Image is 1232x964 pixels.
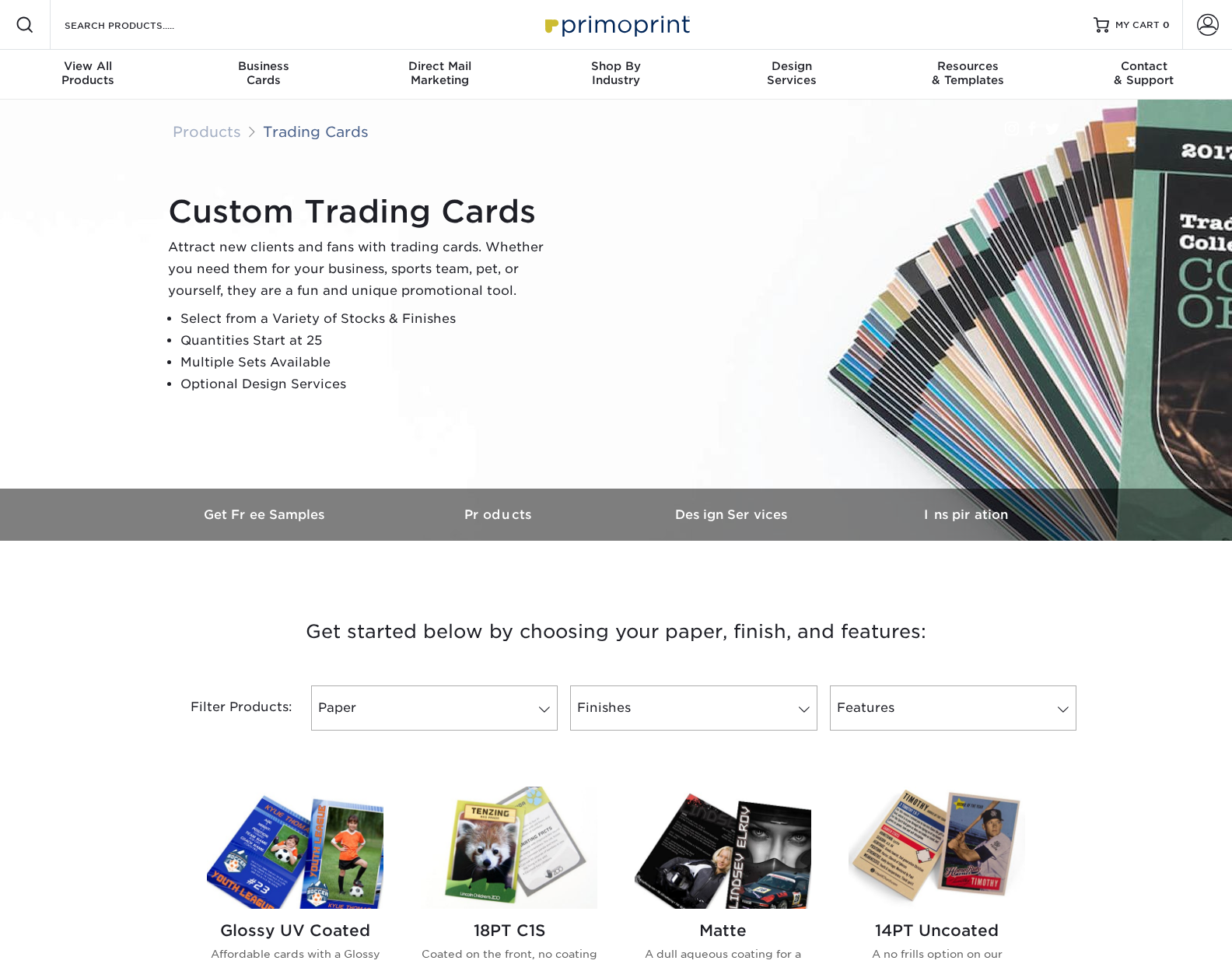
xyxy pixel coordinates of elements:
img: Matte Trading Cards [635,787,811,909]
span: Contact [1056,59,1232,73]
h3: Design Services [616,507,849,522]
h3: Get started below by choosing your paper, finish, and features: [161,597,1071,667]
a: Shop ByIndustry [528,50,704,100]
input: SEARCH PRODUCTS..... [63,16,215,34]
div: & Support [1056,59,1232,87]
li: Optional Design Services [180,373,557,395]
li: Quantities Start at 25 [180,330,557,352]
span: Business [176,59,352,73]
h3: Inspiration [849,507,1083,522]
img: 18PT C1S Trading Cards [421,787,597,909]
a: BusinessCards [176,50,352,100]
span: 0 [1163,19,1170,30]
li: Select from a Variety of Stocks & Finishes [180,308,557,330]
div: & Templates [880,59,1055,87]
div: Industry [528,59,704,87]
a: Resources& Templates [880,50,1055,100]
a: Direct MailMarketing [352,50,528,100]
img: Glossy UV Coated Trading Cards [207,787,383,909]
h2: 14PT Uncoated [849,921,1025,940]
p: Attract new clients and fans with trading cards. Whether you need them for your business, sports ... [168,237,557,302]
div: Services [704,59,880,87]
img: 14PT Uncoated Trading Cards [849,787,1025,909]
h3: Get Free Samples [149,507,383,522]
a: Features [830,685,1076,731]
h2: 18PT C1S [421,921,597,940]
a: Inspiration [849,489,1083,541]
h3: Products [383,507,616,522]
a: Paper [311,685,558,731]
span: Direct Mail [352,59,528,73]
div: Filter Products: [149,685,305,731]
a: Get Free Samples [149,489,383,541]
li: Multiple Sets Available [180,352,557,373]
a: DesignServices [704,50,880,100]
div: Marketing [352,59,528,87]
h1: Custom Trading Cards [168,193,557,230]
a: Products [383,489,616,541]
span: MY CART [1115,19,1160,32]
h2: Glossy UV Coated [207,921,383,940]
div: Cards [176,59,352,87]
a: Trading Cards [263,123,369,140]
a: Finishes [570,685,817,731]
span: Shop By [528,59,704,73]
a: Design Services [616,489,849,541]
span: Design [704,59,880,73]
img: Primoprint [538,8,694,41]
h2: Matte [635,921,811,940]
span: Resources [880,59,1055,73]
a: Products [173,123,241,140]
a: Contact& Support [1056,50,1232,100]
